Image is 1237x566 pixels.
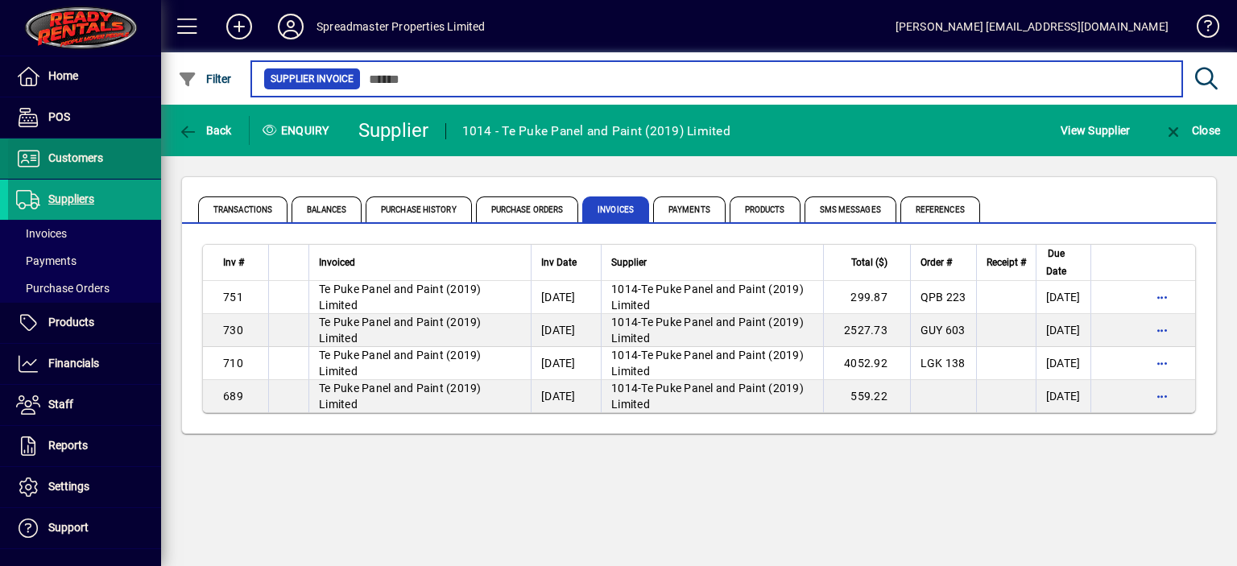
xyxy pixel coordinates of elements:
[531,281,601,314] td: [DATE]
[250,118,346,143] div: Enquiry
[223,324,243,337] span: 730
[48,398,73,411] span: Staff
[319,382,482,411] span: Te Puke Panel and Paint (2019) Limited
[265,12,316,41] button: Profile
[823,380,910,412] td: 559.22
[896,14,1169,39] div: [PERSON_NAME] [EMAIL_ADDRESS][DOMAIN_NAME]
[611,283,638,295] span: 1014
[8,97,161,138] a: POS
[271,71,354,87] span: Supplier Invoice
[921,254,952,271] span: Order #
[921,324,966,337] span: GUY 603
[1046,245,1066,280] span: Due Date
[319,254,521,271] div: Invoiced
[358,118,429,143] div: Supplier
[16,227,67,240] span: Invoices
[611,349,638,361] span: 1014
[319,316,482,345] span: Te Puke Panel and Paint (2019) Limited
[8,508,161,548] a: Support
[921,254,966,271] div: Order #
[1057,116,1134,145] button: View Supplier
[653,196,726,222] span: Payments
[531,314,601,347] td: [DATE]
[1147,116,1237,145] app-page-header-button: Close enquiry
[198,196,288,222] span: Transactions
[174,116,236,145] button: Back
[223,254,259,271] div: Inv #
[611,316,804,345] span: Te Puke Panel and Paint (2019) Limited
[316,14,485,39] div: Spreadmaster Properties Limited
[292,196,362,222] span: Balances
[1061,118,1130,143] span: View Supplier
[611,382,638,395] span: 1014
[1149,383,1175,409] button: More options
[823,281,910,314] td: 299.87
[1149,317,1175,343] button: More options
[541,254,591,271] div: Inv Date
[601,314,823,347] td: -
[601,347,823,380] td: -
[8,303,161,343] a: Products
[16,254,77,267] span: Payments
[531,380,601,412] td: [DATE]
[582,196,649,222] span: Invoices
[8,56,161,97] a: Home
[611,283,804,312] span: Te Puke Panel and Paint (2019) Limited
[805,196,896,222] span: SMS Messages
[476,196,579,222] span: Purchase Orders
[48,69,78,82] span: Home
[541,254,577,271] span: Inv Date
[48,192,94,205] span: Suppliers
[531,347,601,380] td: [DATE]
[823,314,910,347] td: 2527.73
[48,439,88,452] span: Reports
[611,316,638,328] span: 1014
[319,254,355,271] span: Invoiced
[178,124,232,137] span: Back
[823,347,910,380] td: 4052.92
[48,151,103,164] span: Customers
[1036,281,1090,314] td: [DATE]
[48,110,70,123] span: POS
[611,254,813,271] div: Supplier
[8,385,161,425] a: Staff
[900,196,980,222] span: References
[611,382,804,411] span: Te Puke Panel and Paint (2019) Limited
[921,291,966,304] span: QPB 223
[8,426,161,466] a: Reports
[178,72,232,85] span: Filter
[213,12,265,41] button: Add
[174,64,236,93] button: Filter
[319,349,482,378] span: Te Puke Panel and Paint (2019) Limited
[161,116,250,145] app-page-header-button: Back
[834,254,902,271] div: Total ($)
[48,480,89,493] span: Settings
[1164,124,1220,137] span: Close
[8,138,161,179] a: Customers
[16,282,110,295] span: Purchase Orders
[8,275,161,302] a: Purchase Orders
[1036,380,1090,412] td: [DATE]
[1185,3,1217,56] a: Knowledge Base
[851,254,887,271] span: Total ($)
[611,349,804,378] span: Te Puke Panel and Paint (2019) Limited
[601,380,823,412] td: -
[223,291,243,304] span: 751
[48,316,94,328] span: Products
[8,220,161,247] a: Invoices
[611,254,647,271] span: Supplier
[366,196,472,222] span: Purchase History
[223,254,244,271] span: Inv #
[48,521,89,534] span: Support
[1046,245,1081,280] div: Due Date
[1149,350,1175,376] button: More options
[1160,116,1224,145] button: Close
[601,281,823,314] td: -
[8,344,161,384] a: Financials
[319,283,482,312] span: Te Puke Panel and Paint (2019) Limited
[223,357,243,370] span: 710
[730,196,801,222] span: Products
[223,390,243,403] span: 689
[1036,314,1090,347] td: [DATE]
[987,254,1026,271] span: Receipt #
